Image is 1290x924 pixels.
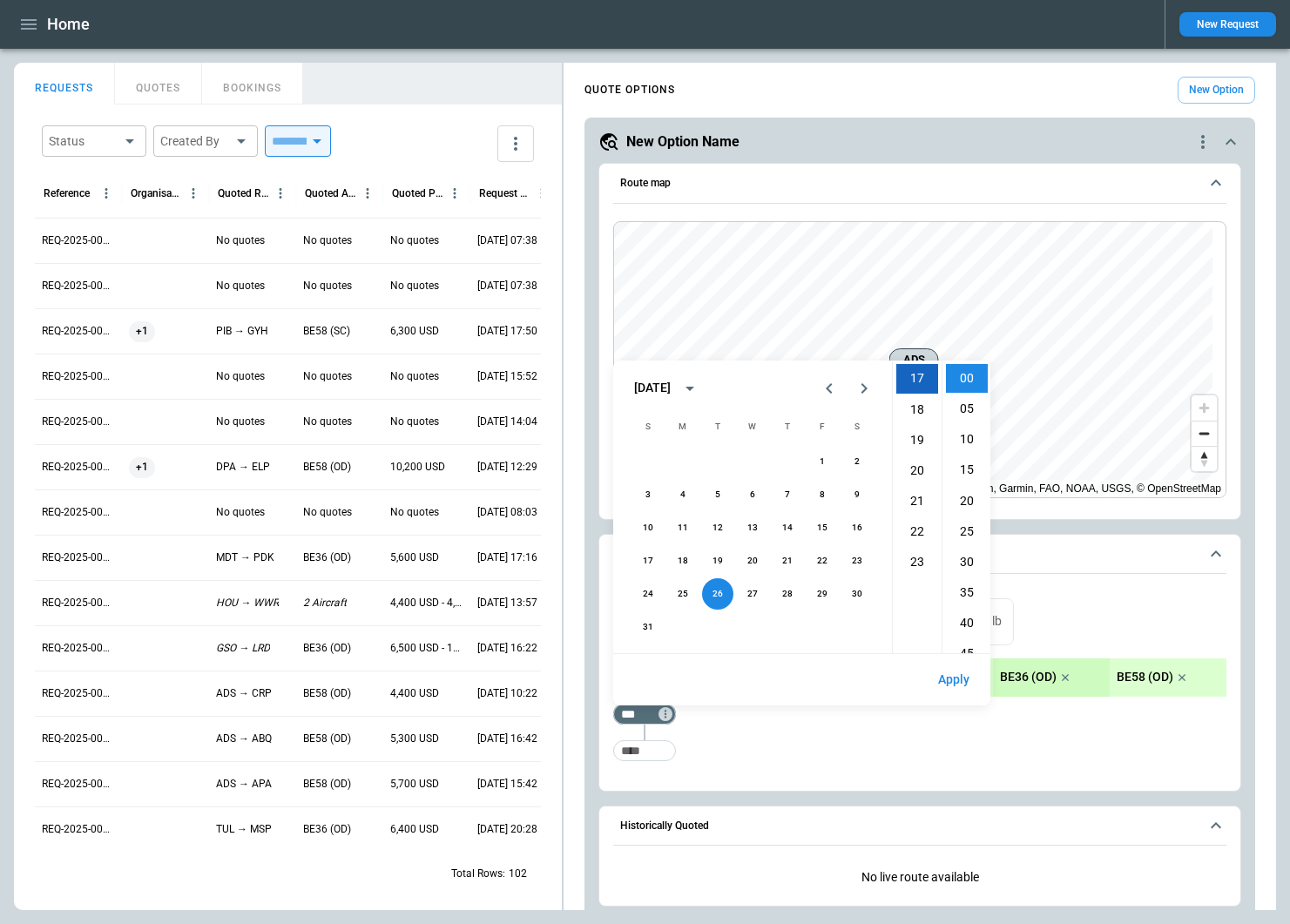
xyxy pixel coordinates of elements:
[896,517,938,546] li: 22 hours
[477,233,537,248] p: 08/26/2025 07:38
[390,233,439,248] p: No quotes
[390,415,439,429] p: No quotes
[896,364,938,393] li: 17 hours
[667,479,699,510] button: 4
[216,415,265,429] p: No quotes
[390,777,439,792] p: 5,700 USD
[667,409,699,444] span: Monday
[634,381,671,395] div: [DATE]
[42,732,115,746] p: REQ-2025-000249
[303,324,350,339] p: BE58 (SC)
[946,455,988,484] li: 15 minutes
[702,545,733,577] button: 19
[44,187,90,199] div: Reference
[1178,77,1255,104] button: New Option
[760,658,1226,697] div: scrollable content
[632,611,664,643] button: 31
[632,545,664,577] button: 17
[14,63,115,105] button: REQUESTS
[392,187,443,199] div: Quoted Price
[42,550,115,565] p: REQ-2025-000253
[737,409,768,444] span: Wednesday
[946,639,988,668] li: 45 minutes
[42,233,115,248] p: REQ-2025-000260
[807,545,838,577] button: 22
[530,182,553,205] button: Request Created At (UTC-05:00) column menu
[303,233,352,248] p: No quotes
[632,578,664,610] button: 24
[807,446,838,477] button: 1
[626,132,740,152] h5: New Option Name
[42,415,115,429] p: REQ-2025-000256
[613,740,676,761] div: Too short
[303,777,351,792] p: BE58 (OD)
[632,409,664,444] span: Sunday
[772,512,803,543] button: 14
[303,460,351,475] p: BE58 (OD)
[737,578,768,610] button: 27
[390,596,463,610] p: 4,400 USD - 4,900 USD
[702,512,733,543] button: 12
[946,364,988,393] li: 0 minutes
[479,187,530,199] div: Request Created At (UTC-05:00)
[1192,395,1217,421] button: Zoom in
[303,415,352,429] p: No quotes
[812,371,847,406] button: Previous month
[216,777,272,792] p: ADS → APA
[896,426,938,455] li: 19 hours
[42,777,115,792] p: REQ-2025-000248
[303,686,351,701] p: BE58 (OD)
[620,820,709,832] h6: Historically Quoted
[1192,446,1217,471] button: Reset bearing to north
[896,395,938,424] li: 18 hours
[632,512,664,543] button: 10
[42,641,115,656] p: REQ-2025-000251
[390,324,439,339] p: 6,300 USD
[896,548,938,577] li: 23 hours
[893,361,942,653] ul: Select hours
[42,369,115,384] p: REQ-2025-000257
[613,221,1226,498] div: Route map
[1117,670,1173,685] p: BE58 (OD)
[841,479,873,510] button: 9
[477,505,537,520] p: 08/22/2025 08:03
[946,548,988,577] li: 30 minutes
[946,517,988,546] li: 25 minutes
[216,822,272,837] p: TUL → MSP
[42,686,115,701] p: REQ-2025-000250
[946,609,988,637] li: 40 minutes
[1192,421,1217,446] button: Zoom out
[807,409,838,444] span: Friday
[216,324,268,339] p: PIB → GYH
[841,545,873,577] button: 23
[129,309,155,354] span: +1
[1000,670,1057,685] p: BE36 (OD)
[841,409,873,444] span: Saturday
[477,415,537,429] p: 08/22/2025 14:04
[303,550,351,565] p: BE36 (OD)
[613,806,1226,846] button: Historically Quoted
[95,182,118,205] button: Reference column menu
[182,182,205,205] button: Organisation column menu
[390,686,439,701] p: 4,400 USD
[129,445,155,489] span: +1
[216,233,265,248] p: No quotes
[42,505,115,520] p: REQ-2025-000254
[115,63,202,105] button: QUOTES
[807,578,838,610] button: 29
[303,641,351,656] p: BE36 (OD)
[477,641,537,656] p: 08/04/2025 16:22
[772,578,803,610] button: 28
[47,14,90,35] h1: Home
[598,132,1241,152] button: New Option Namequote-option-actions
[216,505,265,520] p: No quotes
[737,479,768,510] button: 6
[216,732,272,746] p: ADS → ABQ
[303,596,347,610] p: 2 Aircraft
[702,578,733,610] button: 26
[390,279,439,293] p: No quotes
[390,641,463,656] p: 6,500 USD - 11,300 USD
[390,550,439,565] p: 5,600 USD
[924,661,983,698] button: Apply
[632,479,664,510] button: 3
